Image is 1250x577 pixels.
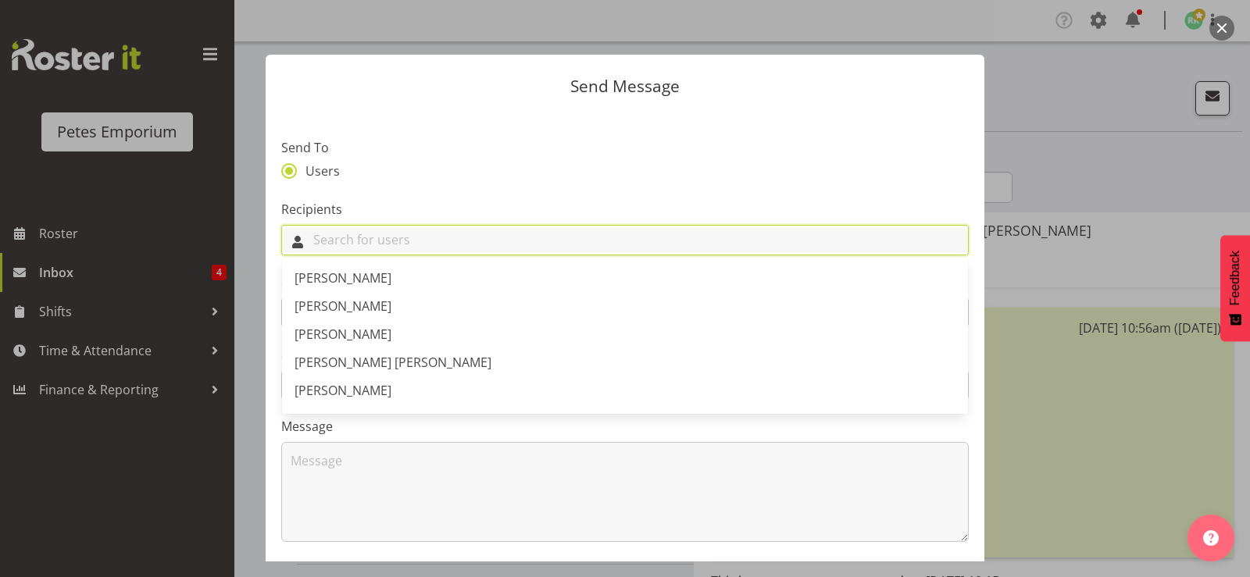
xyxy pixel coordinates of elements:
[282,320,968,348] a: [PERSON_NAME]
[295,410,391,427] span: [PERSON_NAME]
[281,417,969,436] label: Message
[281,344,969,363] label: Subject
[282,264,968,292] a: [PERSON_NAME]
[282,376,968,404] a: [PERSON_NAME]
[282,348,968,376] a: [PERSON_NAME] [PERSON_NAME]
[1228,251,1242,305] span: Feedback
[281,369,969,401] input: Subject
[295,354,491,371] span: [PERSON_NAME] [PERSON_NAME]
[281,78,969,94] p: Send Message
[282,228,968,252] input: Search for users
[281,272,969,290] label: Send Via
[282,404,968,433] a: [PERSON_NAME]
[1203,530,1219,546] img: help-xxl-2.png
[297,163,340,179] span: Users
[295,382,391,399] span: [PERSON_NAME]
[295,326,391,343] span: [PERSON_NAME]
[281,200,969,219] label: Recipients
[295,269,391,287] span: [PERSON_NAME]
[281,558,969,577] label: Attachments
[281,138,969,157] label: Send To
[1220,235,1250,341] button: Feedback - Show survey
[282,292,968,320] a: [PERSON_NAME]
[295,297,391,315] span: [PERSON_NAME]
